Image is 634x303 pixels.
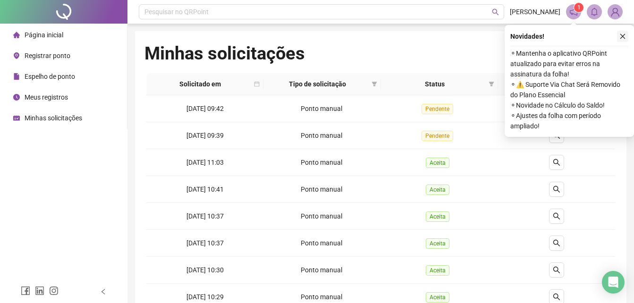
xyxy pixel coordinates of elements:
span: [PERSON_NAME] [510,7,560,17]
span: search [553,159,560,166]
span: environment [13,52,20,59]
span: file [13,73,20,80]
span: search [553,185,560,193]
span: Minhas solicitações [25,114,82,122]
span: Ponto manual [301,266,342,274]
span: calendar [252,77,262,91]
span: filter [487,77,496,91]
span: [DATE] 11:03 [186,159,224,166]
img: 90662 [608,5,622,19]
span: Aceita [426,185,449,195]
span: [DATE] 09:39 [186,132,224,139]
span: linkedin [35,286,44,295]
span: instagram [49,286,59,295]
span: Ponto manual [301,239,342,247]
span: search [553,212,560,220]
span: Tipo de solicitação [267,79,367,89]
span: Ponto manual [301,212,342,220]
span: calendar [254,81,260,87]
span: Página inicial [25,31,63,39]
span: search [553,293,560,301]
span: notification [569,8,578,16]
span: search [492,8,499,16]
span: Ponto manual [301,132,342,139]
div: Open Intercom Messenger [602,271,625,294]
span: ⚬ Ajustes da folha com período ampliado! [510,110,628,131]
span: Solicitado em [150,79,250,89]
span: filter [370,77,379,91]
span: filter [372,81,377,87]
span: ⚬ Novidade no Cálculo do Saldo! [510,100,628,110]
span: facebook [21,286,30,295]
span: Registrar ponto [25,52,70,59]
span: [DATE] 10:29 [186,293,224,301]
span: home [13,32,20,38]
span: filter [489,81,494,87]
span: 1 [577,4,581,11]
span: Ponto manual [301,159,342,166]
span: Aceita [426,238,449,249]
span: Aceita [426,292,449,303]
span: Aceita [426,158,449,168]
span: [DATE] 10:30 [186,266,224,274]
span: [DATE] 10:37 [186,239,224,247]
span: bell [590,8,599,16]
span: Meus registros [25,93,68,101]
span: clock-circle [13,94,20,101]
span: search [553,239,560,247]
h1: Minhas solicitações [144,42,305,64]
span: ⚬ ⚠️ Suporte Via Chat Será Removido do Plano Essencial [510,79,628,100]
sup: 1 [574,3,583,12]
span: [DATE] 10:37 [186,212,224,220]
th: Detalhes [498,73,615,95]
span: [DATE] 10:41 [186,185,224,193]
span: Ponto manual [301,105,342,112]
span: Espelho de ponto [25,73,75,80]
span: [DATE] 09:42 [186,105,224,112]
span: Ponto manual [301,293,342,301]
span: Pendente [422,104,453,114]
span: ⚬ Mantenha o aplicativo QRPoint atualizado para evitar erros na assinatura da folha! [510,48,628,79]
span: search [553,266,560,274]
span: schedule [13,115,20,121]
span: Status [385,79,485,89]
span: Aceita [426,211,449,222]
span: left [100,288,107,295]
span: Pendente [422,131,453,141]
span: Ponto manual [301,185,342,193]
span: Novidades ! [510,31,544,42]
span: close [619,33,626,40]
span: Aceita [426,265,449,276]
